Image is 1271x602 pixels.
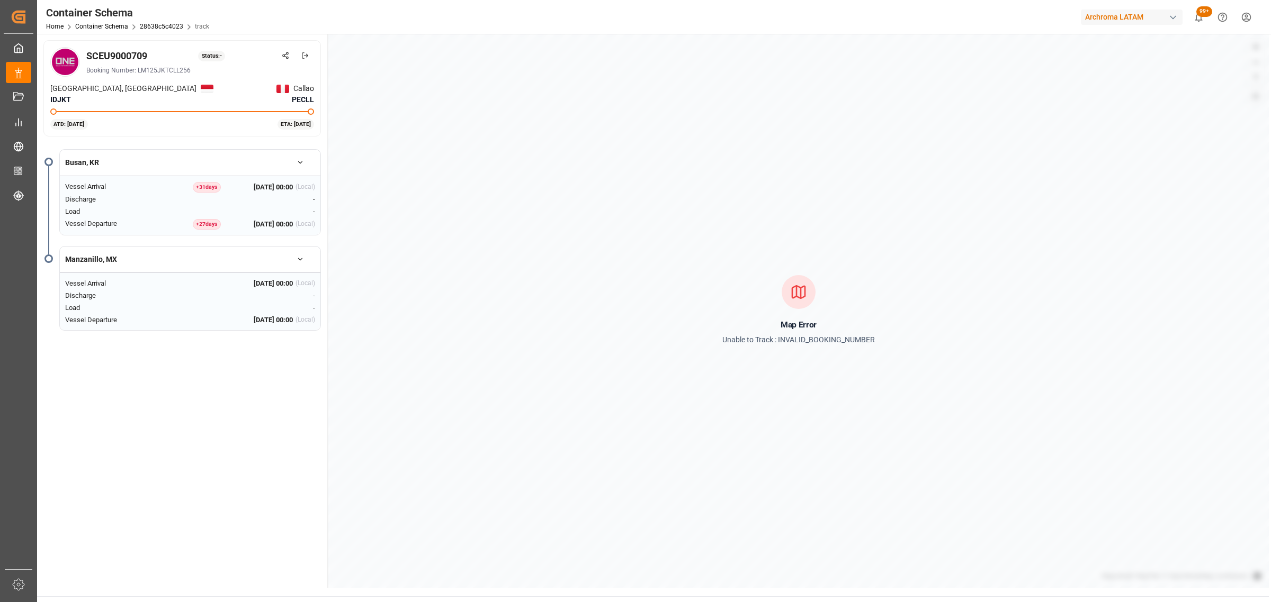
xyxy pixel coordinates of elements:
[65,194,158,205] div: Discharge
[296,278,315,289] div: (Local)
[46,23,64,30] a: Home
[65,206,158,217] div: Load
[52,49,78,75] img: Carrier Logo
[1081,7,1187,27] button: Archroma LATAM
[292,94,314,105] span: PECLL
[198,51,225,61] div: Status: -
[65,181,158,193] div: Vessel Arrival
[296,315,315,325] div: (Local)
[276,85,289,93] img: Netherlands
[140,23,183,30] a: 28638c5c4023
[254,278,293,289] span: [DATE] 00:00
[46,5,209,21] div: Container Schema
[50,95,71,104] span: IDJKT
[1081,10,1183,25] div: Archroma LATAM
[254,182,293,193] span: [DATE] 00:00
[254,219,293,230] span: [DATE] 00:00
[193,182,221,193] div: + 31 day s
[65,278,158,289] div: Vessel Arrival
[65,315,158,325] div: Vessel Departure
[296,219,315,230] div: (Local)
[254,315,293,325] span: [DATE] 00:00
[232,290,315,301] div: -
[278,119,315,130] div: ETA: [DATE]
[60,153,320,172] button: Busan, KR
[1187,5,1211,29] button: show 100 new notifications
[1211,5,1234,29] button: Help Center
[50,83,196,94] span: [GEOGRAPHIC_DATA], [GEOGRAPHIC_DATA]
[722,333,875,346] p: Unable to Track : INVALID_BOOKING_NUMBER
[232,194,315,205] div: -
[65,303,158,313] div: Load
[232,303,315,313] div: -
[293,83,314,94] span: Callao
[201,85,213,93] img: Netherlands
[193,219,221,230] div: + 27 day s
[50,119,88,130] div: ATD: [DATE]
[1196,6,1212,17] span: 99+
[86,66,314,75] div: Booking Number: LM125JKTCLL256
[60,250,320,269] button: Manzanillo, MX
[232,206,315,217] div: -
[86,49,147,63] div: SCEU9000709
[75,23,128,30] a: Container Schema
[781,316,816,333] h2: Map Error
[65,218,158,230] div: Vessel Departure
[65,290,158,301] div: Discharge
[296,182,315,193] div: (Local)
